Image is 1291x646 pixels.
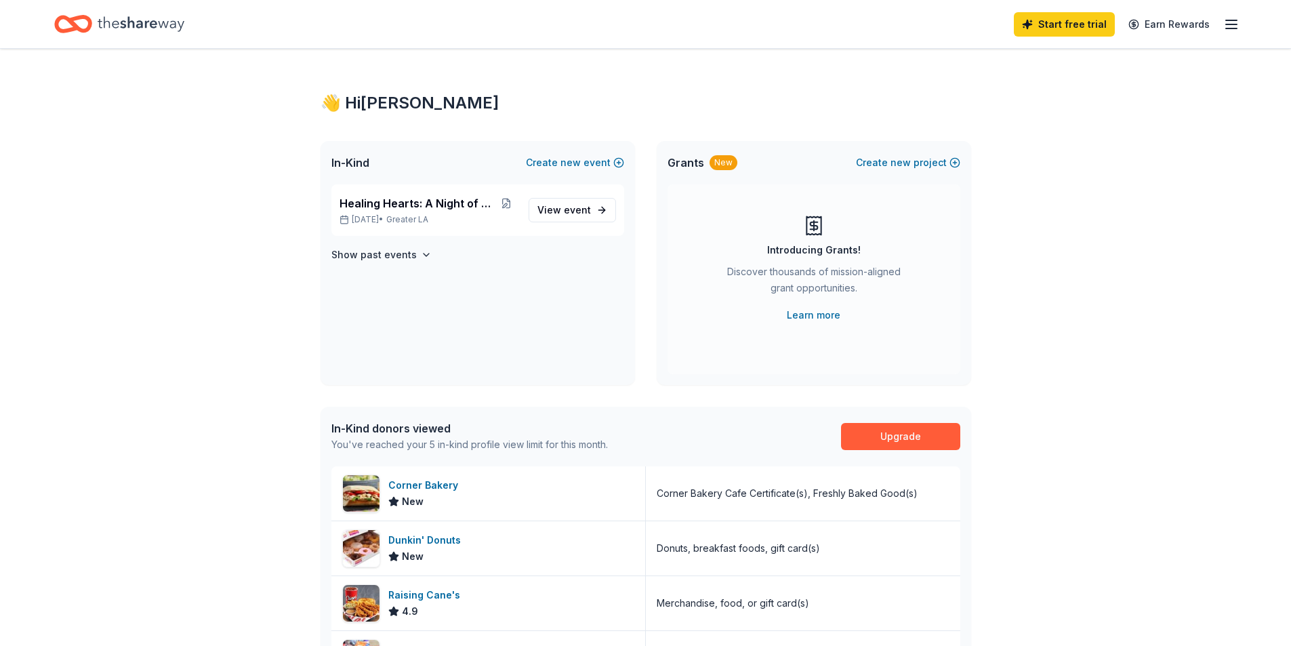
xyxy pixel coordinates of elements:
div: Donuts, breakfast foods, gift card(s) [657,540,820,557]
span: 4.9 [402,603,418,620]
img: Image for Dunkin' Donuts [343,530,380,567]
button: Createnewproject [856,155,960,171]
div: In-Kind donors viewed [331,420,608,437]
span: Greater LA [386,214,428,225]
span: Healing Hearts: A Night of Gratitude [340,195,496,211]
span: new [890,155,911,171]
a: Earn Rewards [1120,12,1218,37]
a: Home [54,8,184,40]
h4: Show past events [331,247,417,263]
span: Grants [668,155,704,171]
div: Discover thousands of mission-aligned grant opportunities. [722,264,906,302]
a: Start free trial [1014,12,1115,37]
a: Upgrade [841,423,960,450]
div: Dunkin' Donuts [388,532,466,548]
div: You've reached your 5 in-kind profile view limit for this month. [331,437,608,453]
img: Image for Raising Cane's [343,585,380,622]
a: Learn more [787,307,840,323]
span: New [402,493,424,510]
button: Show past events [331,247,432,263]
span: View [537,202,591,218]
a: View event [529,198,616,222]
div: Introducing Grants! [767,242,861,258]
span: new [560,155,581,171]
span: event [564,204,591,216]
div: Raising Cane's [388,587,466,603]
span: In-Kind [331,155,369,171]
img: Image for Corner Bakery [343,475,380,512]
div: 👋 Hi [PERSON_NAME] [321,92,971,114]
span: New [402,548,424,565]
p: [DATE] • [340,214,518,225]
div: New [710,155,737,170]
div: Merchandise, food, or gift card(s) [657,595,809,611]
button: Createnewevent [526,155,624,171]
div: Corner Bakery Cafe Certificate(s), Freshly Baked Good(s) [657,485,918,502]
div: Corner Bakery [388,477,464,493]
